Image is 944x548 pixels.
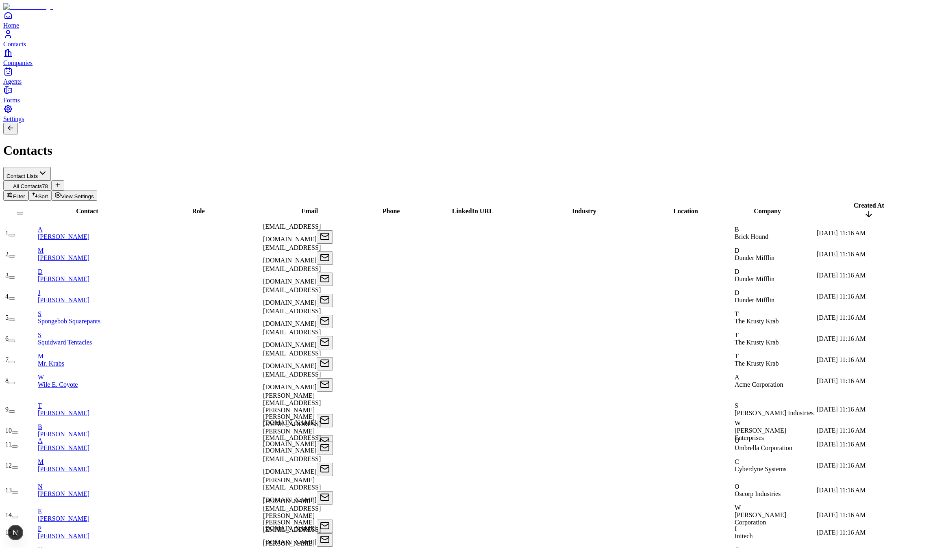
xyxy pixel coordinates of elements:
div: DDunder Mifflin [735,268,815,283]
div: DDunder Mifflin [735,289,815,304]
a: Home [3,11,941,29]
span: 3 [5,272,9,279]
div: S [38,331,139,339]
div: E [38,508,139,515]
span: [EMAIL_ADDRESS][DOMAIN_NAME] [263,350,321,369]
span: [EMAIL_ADDRESS][DOMAIN_NAME] [263,265,321,285]
div: W[PERSON_NAME] Enterprises [735,420,815,442]
button: Open [317,357,333,370]
div: M [38,353,139,360]
div: D [735,268,815,275]
span: [PERSON_NAME] Enterprises [735,427,786,441]
span: The Krusty Krab [735,360,779,367]
div: W [38,374,139,381]
div: C [735,458,815,466]
span: 78 [42,183,48,189]
div: S[PERSON_NAME] Industries [735,402,815,417]
span: 9 [5,406,9,413]
button: Filter [3,191,28,201]
div: U [735,437,815,444]
span: 6 [5,335,9,342]
span: Dunder Mifflin [735,275,774,282]
span: [PERSON_NAME][EMAIL_ADDRESS][PERSON_NAME][DOMAIN_NAME] [263,413,321,447]
span: Companies [3,59,33,66]
div: B [735,226,815,233]
span: [EMAIL_ADDRESS][DOMAIN_NAME] [263,308,321,327]
span: [PERSON_NAME] Corporation [735,511,786,526]
div: TThe Krusty Krab [735,353,815,367]
span: 10 [5,427,12,434]
span: 5 [5,314,9,321]
span: [DATE] 11:16 AM [817,230,866,236]
span: 15 [5,529,12,536]
div: UUmbrella Corporation [735,437,815,452]
span: 11 [5,441,11,448]
span: 4 [5,293,9,300]
div: AAcme Corporation [735,374,815,388]
div: W [735,420,815,427]
span: 14 [5,511,12,518]
span: [DATE] 11:16 AM [817,462,866,469]
div: BBrick Hound [735,226,815,240]
span: Oscorp Industries [735,490,781,497]
span: [DATE] 11:16 AM [817,406,866,413]
div: A [735,374,815,381]
a: Companies [3,48,941,66]
a: E[PERSON_NAME] [38,508,139,522]
span: [DATE] 11:16 AM [817,314,866,321]
div: T [735,353,815,360]
div: CCyberdyne Systems [735,458,815,473]
div: D [735,289,815,297]
div: D [38,268,139,275]
div: J [38,289,139,297]
span: Initech [735,533,753,539]
span: 2 [5,251,9,258]
button: Sort [28,191,51,201]
button: All Contacts78 [3,180,51,191]
span: [DATE] 11:16 AM [817,441,866,448]
span: Phone [383,208,400,214]
span: [EMAIL_ADDRESS][DOMAIN_NAME] [263,329,321,348]
div: OOscorp Industries [735,483,815,498]
a: N[PERSON_NAME] [38,483,139,497]
span: [EMAIL_ADDRESS][DOMAIN_NAME] [263,455,321,475]
div: D [735,247,815,254]
span: Forms [3,97,20,104]
a: J[PERSON_NAME] [38,289,139,303]
span: Industry [572,208,596,214]
span: View Settings [61,193,94,199]
a: A[PERSON_NAME] [38,226,139,240]
span: 8 [5,377,9,384]
span: Dunder Mifflin [735,254,774,261]
div: TThe Krusty Krab [735,310,815,325]
span: [DATE] 11:16 AM [817,529,866,536]
div: A [38,437,139,444]
span: [DATE] 11:16 AM [817,511,866,518]
span: [EMAIL_ADDRESS][DOMAIN_NAME] [263,434,321,454]
span: Location [673,208,698,214]
span: Cyberdyne Systems [735,466,787,472]
span: 7 [5,356,9,363]
span: [DATE] 11:16 AM [817,293,866,300]
div: T [38,402,139,409]
a: WWile E. Coyote [38,374,139,388]
button: Open [317,273,333,286]
h1: Contacts [3,143,941,158]
span: [DATE] 11:16 AM [817,335,866,342]
div: A [38,226,139,233]
div: S [735,402,815,409]
div: N [38,483,139,490]
span: Umbrella Corporation [735,444,792,451]
a: Forms [3,85,941,104]
a: SSpongebob Squarepants [38,310,139,325]
span: Contact [76,208,98,214]
span: Dunder Mifflin [735,297,774,303]
div: W [735,504,815,511]
span: [EMAIL_ADDRESS][DOMAIN_NAME] [263,286,321,306]
span: LinkedIn URL [452,208,494,214]
button: Open [317,251,333,265]
a: SSquidward Tentacles [38,331,139,346]
a: Contacts [3,29,941,48]
span: [DATE] 11:16 AM [817,377,866,384]
span: [PERSON_NAME] Industries [735,409,813,416]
